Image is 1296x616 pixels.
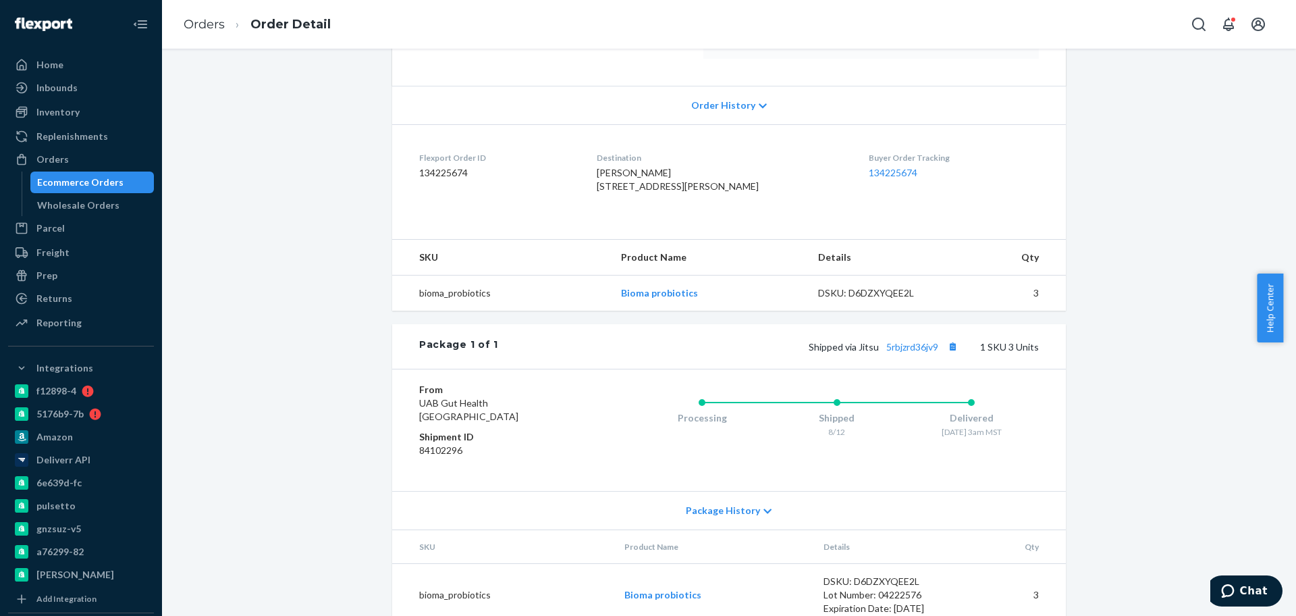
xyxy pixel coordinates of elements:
div: Home [36,58,63,72]
a: Inbounds [8,77,154,99]
a: Orders [184,17,225,32]
div: 6e639d-fc [36,476,82,490]
a: Order Detail [250,17,331,32]
div: Freight [36,246,70,259]
div: Wholesale Orders [37,199,119,212]
a: f12898-4 [8,380,154,402]
a: gnzsuz-v5 [8,518,154,540]
iframe: Opens a widget where you can chat to one of our agents [1210,575,1282,609]
th: Details [807,240,956,276]
span: [PERSON_NAME] [STREET_ADDRESS][PERSON_NAME] [597,167,759,192]
div: Inventory [36,105,80,119]
td: bioma_probiotics [392,276,610,311]
a: Freight [8,242,154,263]
button: Copy tracking number [944,338,961,355]
a: Home [8,54,154,76]
img: Flexport logo [15,18,72,31]
div: [PERSON_NAME] [36,568,114,582]
button: Close Navigation [127,11,154,38]
div: Inbounds [36,81,78,95]
span: UAB Gut Health [GEOGRAPHIC_DATA] [419,397,518,422]
div: Replenishments [36,130,108,143]
a: Amazon [8,426,154,448]
div: Returns [36,292,72,305]
a: Orders [8,149,154,170]
div: Add Integration [36,593,97,605]
a: 6e639d-fc [8,472,154,494]
a: Parcel [8,217,154,239]
th: Details [813,530,961,564]
div: Prep [36,269,57,282]
div: Lot Number: 04222576 [823,588,950,602]
a: 5176b9-7b [8,403,154,425]
th: SKU [392,240,610,276]
div: a76299-82 [36,545,84,559]
button: Open notifications [1215,11,1242,38]
div: Expiration Date: [DATE] [823,602,950,615]
ol: breadcrumbs [173,5,342,45]
th: Qty [955,240,1066,276]
a: Returns [8,288,154,309]
dt: Flexport Order ID [419,152,575,163]
div: DSKU: D6DZXYQEE2L [823,575,950,588]
a: Replenishments [8,126,154,147]
a: Deliverr API [8,449,154,471]
div: gnzsuz-v5 [36,522,81,536]
a: Prep [8,265,154,286]
div: Amazon [36,430,73,444]
div: Integrations [36,361,93,375]
div: DSKU: D6DZXYQEE2L [818,286,945,300]
dt: Destination [597,152,848,163]
div: 5176b9-7b [36,407,84,421]
a: [PERSON_NAME] [8,564,154,586]
div: pulsetto [36,499,76,513]
div: Package 1 of 1 [419,338,498,355]
dt: From [419,383,580,396]
a: Wholesale Orders [30,195,155,216]
a: pulsetto [8,495,154,517]
td: 3 [955,276,1066,311]
th: Product Name [614,530,813,564]
a: a76299-82 [8,541,154,563]
button: Open Search Box [1185,11,1212,38]
a: 5rbjzrd36jv9 [886,341,938,353]
th: Product Name [610,240,807,276]
div: Deliverr API [36,453,90,467]
div: Reporting [36,316,82,330]
dt: Shipment ID [419,430,580,444]
div: [DATE] 3am MST [904,426,1039,438]
div: Processing [634,411,769,425]
div: Shipped [769,411,905,425]
div: Delivered [904,411,1039,425]
div: 1 SKU 3 Units [498,338,1039,355]
div: Ecommerce Orders [37,176,124,189]
dt: Buyer Order Tracking [869,152,1039,163]
a: Bioma probiotics [621,287,698,299]
a: Reporting [8,312,154,334]
th: Qty [961,530,1066,564]
span: Shipped via Jitsu [809,341,961,353]
dd: 84102296 [419,444,580,457]
button: Integrations [8,357,154,379]
button: Help Center [1257,274,1283,342]
button: Open account menu [1245,11,1272,38]
a: Ecommerce Orders [30,172,155,193]
th: SKU [392,530,614,564]
div: 8/12 [769,426,905,438]
div: Orders [36,153,69,166]
div: f12898-4 [36,384,76,398]
a: Inventory [8,101,154,123]
div: Parcel [36,222,65,235]
dd: 134225674 [419,166,575,180]
a: Add Integration [8,591,154,607]
a: 134225674 [869,167,917,178]
span: Package History [686,504,760,517]
span: Order History [691,99,755,112]
a: Bioma probiotics [624,589,701,600]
